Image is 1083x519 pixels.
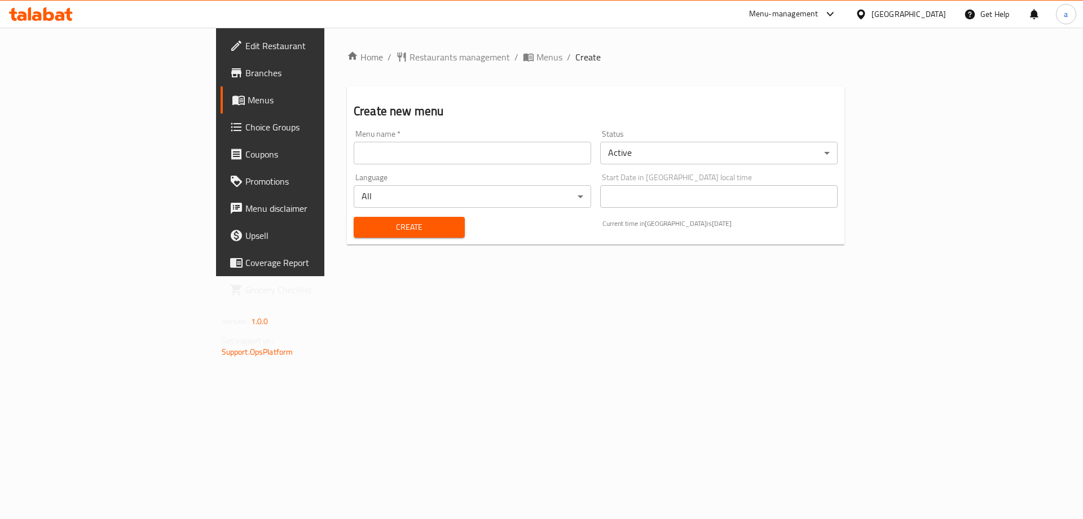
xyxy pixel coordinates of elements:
span: Create [575,50,601,64]
span: Create [363,220,456,234]
span: Restaurants management [410,50,510,64]
a: Menus [221,86,397,114]
span: Version: [222,314,249,329]
a: Menu disclaimer [221,195,397,222]
a: Edit Restaurant [221,32,397,59]
div: [GEOGRAPHIC_DATA] [871,8,946,20]
a: Choice Groups [221,114,397,141]
a: Support.OpsPlatform [222,344,293,359]
button: Create [354,217,465,238]
span: Menu disclaimer [245,202,388,215]
a: Coverage Report [221,249,397,276]
h2: Create new menu [354,103,838,120]
span: Branches [245,66,388,80]
input: Please enter Menu name [354,142,591,164]
a: Restaurants management [396,50,510,64]
a: Upsell [221,222,397,249]
div: Active [600,142,838,164]
a: Grocery Checklist [221,276,397,303]
a: Menus [523,50,562,64]
li: / [567,50,571,64]
span: Edit Restaurant [245,39,388,53]
li: / [514,50,518,64]
nav: breadcrumb [347,50,844,64]
a: Promotions [221,168,397,195]
span: Choice Groups [245,120,388,134]
span: 1.0.0 [251,314,268,329]
span: Menus [536,50,562,64]
span: Coverage Report [245,256,388,269]
a: Coupons [221,141,397,168]
span: Upsell [245,229,388,242]
span: Coupons [245,147,388,161]
span: Get support on: [222,333,274,348]
a: Branches [221,59,397,86]
span: Grocery Checklist [245,283,388,296]
div: Menu-management [749,7,818,21]
span: Menus [248,93,388,107]
p: Current time in [GEOGRAPHIC_DATA] is [DATE] [602,219,838,229]
span: a [1064,8,1068,20]
div: All [354,185,591,208]
span: Promotions [245,175,388,188]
